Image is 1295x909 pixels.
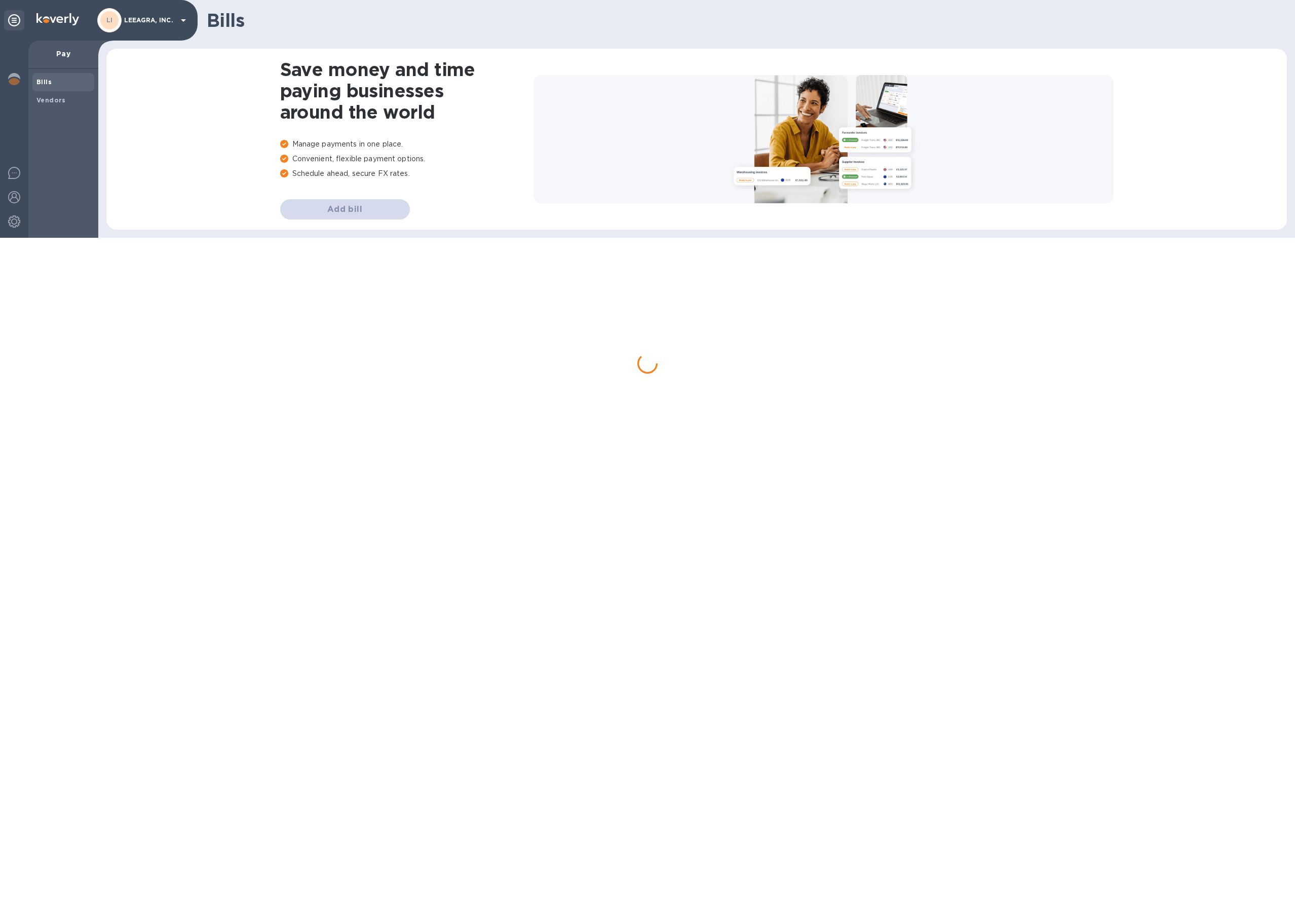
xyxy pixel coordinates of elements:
[124,17,175,24] p: LEEAGRA, INC.
[4,10,24,30] div: Unpin categories
[36,49,90,59] p: Pay
[106,16,113,24] b: LI
[280,59,534,123] h1: Save money and time paying businesses around the world
[36,13,79,25] img: Logo
[207,10,1279,31] h1: Bills
[280,139,534,150] p: Manage payments in one place.
[36,78,52,86] b: Bills
[280,154,534,164] p: Convenient, flexible payment options.
[280,168,534,179] p: Schedule ahead, secure FX rates.
[36,96,66,104] b: Vendors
